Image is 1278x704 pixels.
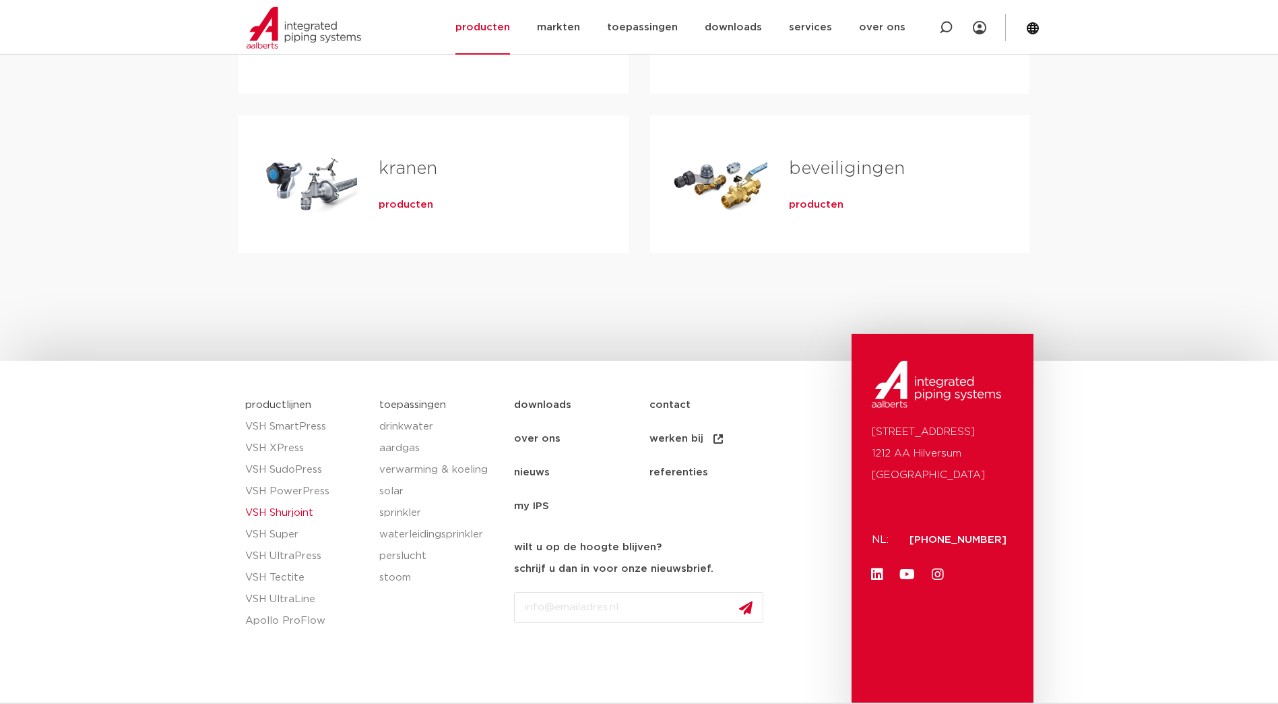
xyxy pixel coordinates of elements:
a: sprinkler [379,502,501,524]
strong: schrijf u dan in voor onze nieuwsbrief. [514,564,713,574]
a: nieuws [514,456,649,490]
a: VSH XPress [245,438,366,459]
strong: wilt u op de hoogte blijven? [514,542,662,552]
a: contact [649,388,785,422]
a: drinkwater [379,416,501,438]
a: downloads [514,388,649,422]
a: waterleidingsprinkler [379,524,501,546]
a: toepassingen [379,400,446,410]
img: send.svg [739,601,753,615]
a: aardgas [379,438,501,459]
a: VSH SudoPress [245,459,366,481]
a: beveiligingen [789,160,905,177]
a: referenties [649,456,785,490]
a: VSH PowerPress [245,481,366,502]
a: productlijnen [245,400,311,410]
a: producten [789,198,843,212]
a: verwarming & koeling [379,459,501,481]
a: werken bij [649,422,785,456]
a: producten [379,198,433,212]
a: solar [379,481,501,502]
a: my IPS [514,490,649,523]
a: Apollo ProFlow [245,610,366,632]
p: NL: [872,529,893,551]
a: VSH Shurjoint [245,502,366,524]
a: VSH UltraLine [245,589,366,610]
a: perslucht [379,546,501,567]
a: VSH Tectite [245,567,366,589]
nav: Menu [514,388,845,523]
a: VSH SmartPress [245,416,366,438]
p: [STREET_ADDRESS] 1212 AA Hilversum [GEOGRAPHIC_DATA] [872,421,1013,486]
a: VSH UltraPress [245,546,366,567]
a: over ons [514,422,649,456]
a: kranen [379,160,437,177]
a: [PHONE_NUMBER] [909,535,1007,545]
input: info@emailadres.nl [514,592,763,623]
iframe: reCAPTCHA [514,634,719,686]
a: stoom [379,567,501,589]
a: VSH Super [245,524,366,546]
